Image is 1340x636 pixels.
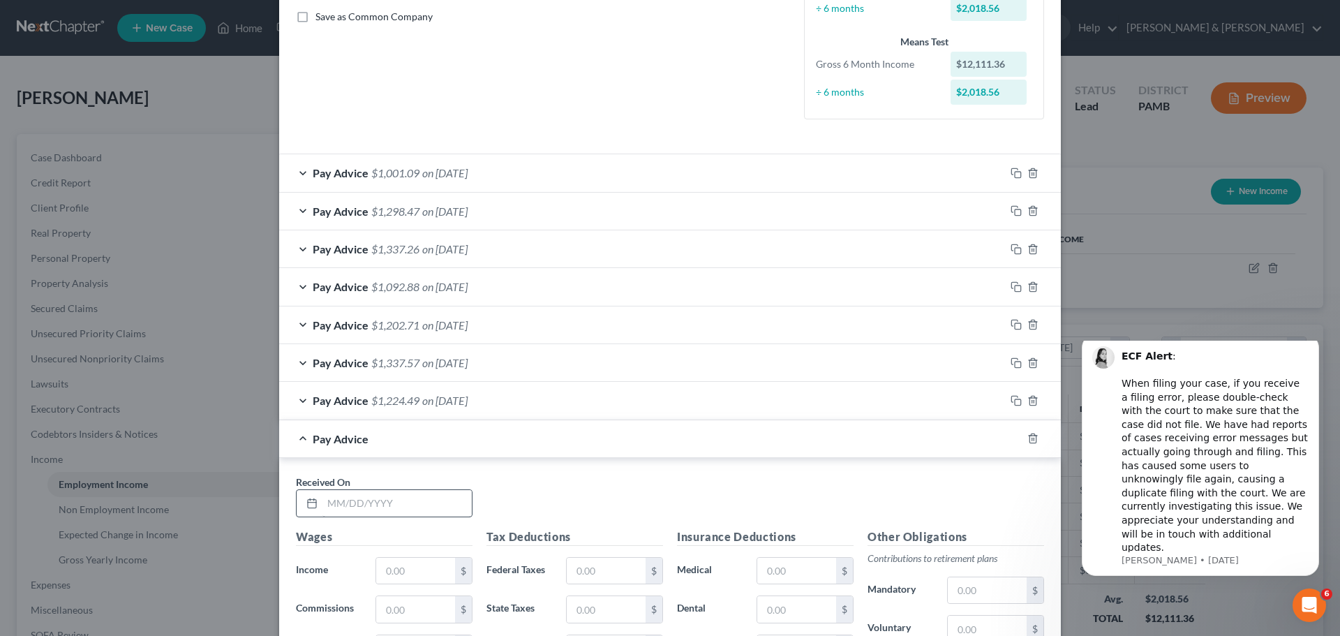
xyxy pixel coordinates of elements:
h5: Other Obligations [868,528,1044,546]
p: Contributions to retirement plans [868,552,1044,565]
label: Dental [670,596,750,623]
b: ECF Alert [61,10,112,21]
div: $ [1027,577,1043,604]
div: $ [836,596,853,623]
h5: Wages [296,528,472,546]
span: on [DATE] [422,166,468,179]
img: Profile image for Lindsey [31,6,54,28]
span: Pay Advice [313,356,368,369]
span: Save as Common Company [315,10,433,22]
div: $ [646,558,662,584]
input: 0.00 [757,596,836,623]
span: on [DATE] [422,205,468,218]
div: $ [646,596,662,623]
label: Commissions [289,596,368,623]
span: Pay Advice [313,280,368,293]
div: $12,111.36 [951,52,1027,77]
span: Pay Advice [313,242,368,256]
input: 0.00 [567,596,646,623]
div: Message content [61,2,248,212]
h5: Tax Deductions [486,528,663,546]
iframe: Intercom live chat [1293,589,1326,622]
label: Federal Taxes [479,557,559,585]
span: $1,001.09 [371,166,419,179]
span: Pay Advice [313,318,368,332]
div: ÷ 6 months [809,1,944,15]
span: Pay Advice [313,205,368,218]
span: Pay Advice [313,166,368,179]
span: on [DATE] [422,280,468,293]
div: $ [836,558,853,584]
div: $ [455,596,472,623]
span: on [DATE] [422,242,468,256]
input: 0.00 [376,596,455,623]
div: ÷ 6 months [809,85,944,99]
label: Medical [670,557,750,585]
span: $1,337.57 [371,356,419,369]
input: 0.00 [948,577,1027,604]
span: on [DATE] [422,394,468,407]
label: Mandatory [861,577,940,605]
input: 0.00 [567,558,646,584]
span: $1,224.49 [371,394,419,407]
input: 0.00 [757,558,836,584]
input: MM/DD/YYYY [322,490,472,517]
div: : ​ When filing your case, if you receive a filing error, please double-check with the court to m... [61,9,248,214]
div: Gross 6 Month Income [809,57,944,71]
span: $1,337.26 [371,242,419,256]
h5: Insurance Deductions [677,528,854,546]
div: $2,018.56 [951,80,1027,105]
iframe: Intercom notifications message [1061,341,1340,629]
span: Received On [296,476,350,488]
span: $1,202.71 [371,318,419,332]
input: 0.00 [376,558,455,584]
div: Means Test [816,35,1032,49]
label: State Taxes [479,596,559,623]
span: $1,298.47 [371,205,419,218]
span: on [DATE] [422,318,468,332]
span: Pay Advice [313,432,368,445]
span: on [DATE] [422,356,468,369]
span: Income [296,563,328,575]
p: Message from Lindsey, sent 16w ago [61,214,248,226]
span: 6 [1321,589,1332,600]
span: Pay Advice [313,394,368,407]
div: $ [455,558,472,584]
span: $1,092.88 [371,280,419,293]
